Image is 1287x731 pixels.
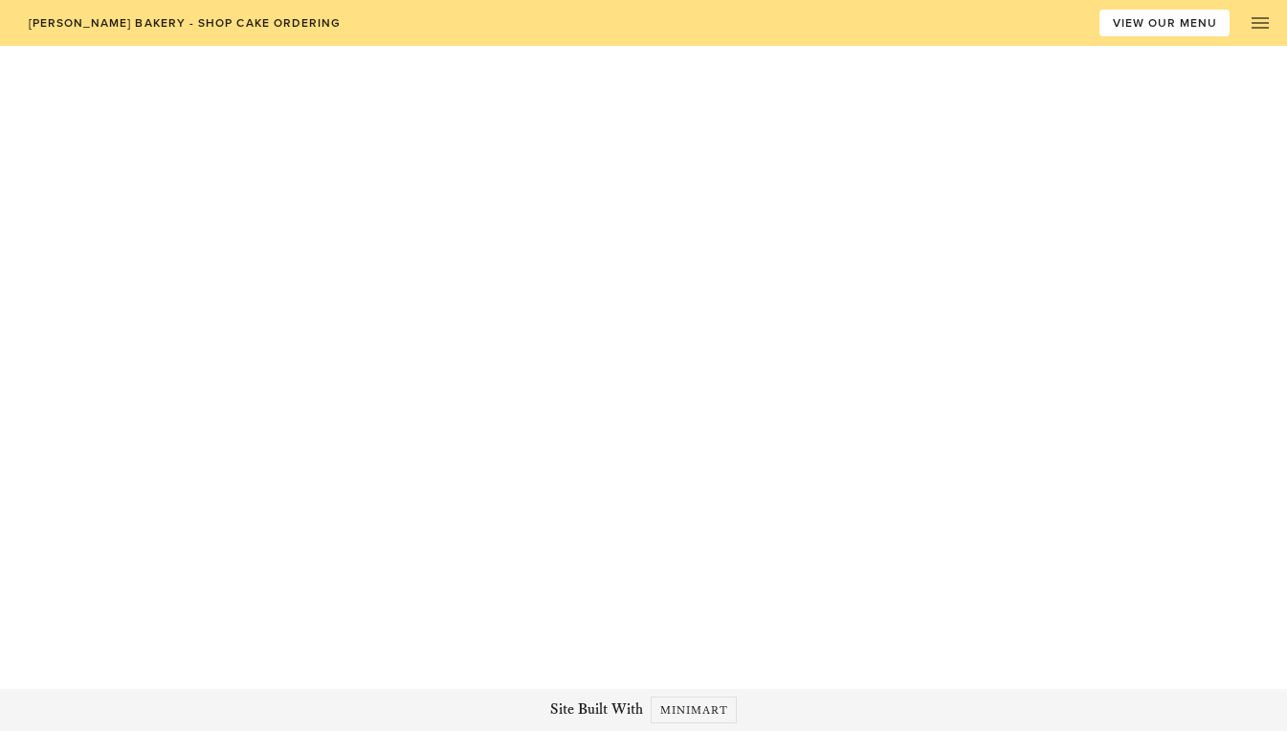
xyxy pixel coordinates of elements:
[15,10,353,36] a: [PERSON_NAME] Bakery - Shop Cake Ordering
[659,703,729,718] span: Minimart
[27,16,341,30] span: [PERSON_NAME] Bakery - Shop Cake Ordering
[651,697,738,723] a: Minimart
[1099,10,1230,36] a: VIEW OUR MENU
[550,698,643,721] span: Site Built With
[1112,16,1218,30] span: VIEW OUR MENU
